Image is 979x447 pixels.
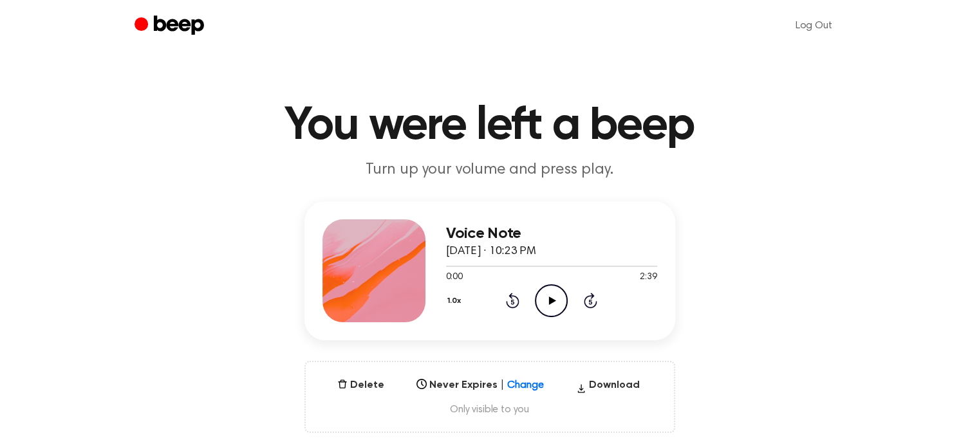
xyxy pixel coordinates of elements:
[446,225,657,242] h3: Voice Note
[321,403,658,416] span: Only visible to you
[446,271,463,284] span: 0:00
[332,378,389,393] button: Delete
[160,103,819,149] h1: You were left a beep
[571,378,645,398] button: Download
[640,271,657,284] span: 2:39
[446,246,536,257] span: [DATE] · 10:23 PM
[783,10,845,41] a: Log Out
[243,160,737,181] p: Turn up your volume and press play.
[446,290,466,312] button: 1.0x
[135,14,207,39] a: Beep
